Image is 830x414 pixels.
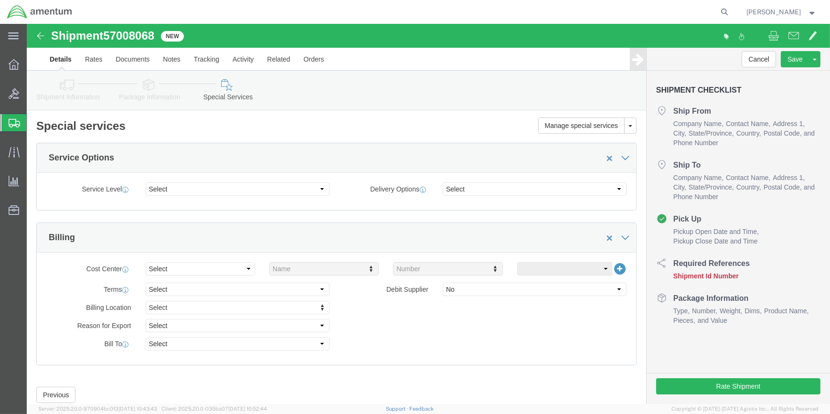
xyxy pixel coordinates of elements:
[27,24,830,404] iframe: FS Legacy Container
[7,5,73,19] img: logo
[161,406,267,412] span: Client: 2025.20.0-035ba07
[409,406,434,412] a: Feedback
[38,406,157,412] span: Server: 2025.20.0-970904bc0f3
[118,406,157,412] span: [DATE] 10:43:43
[747,7,801,17] span: Donald Frederiksen
[746,6,817,18] button: [PERSON_NAME]
[386,406,410,412] a: Support
[671,405,819,413] span: Copyright © [DATE]-[DATE] Agistix Inc., All Rights Reserved
[228,406,267,412] span: [DATE] 10:52:44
